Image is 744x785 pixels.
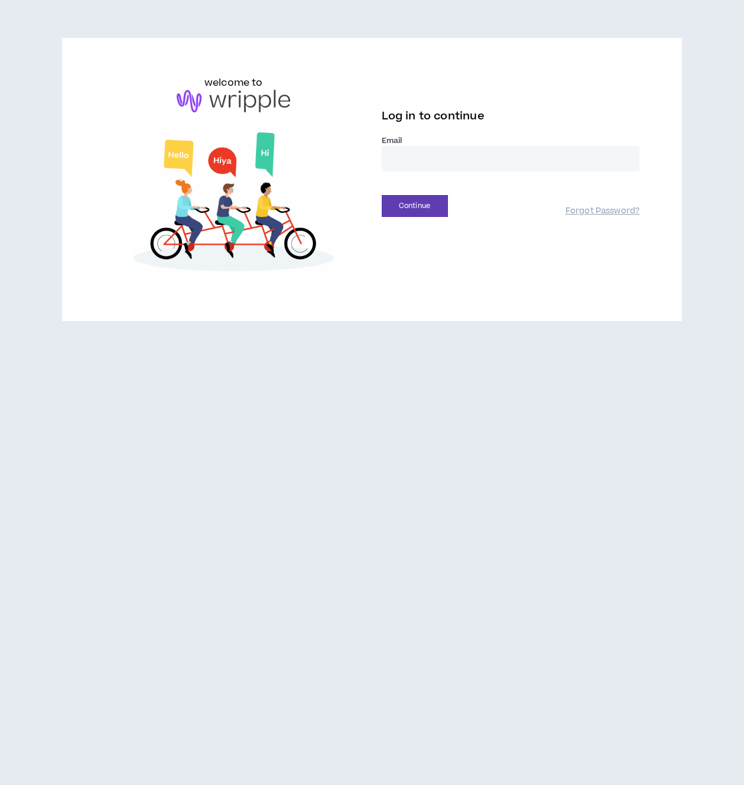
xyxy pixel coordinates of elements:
img: logo-brand.png [177,90,290,112]
label: Email [382,135,640,146]
img: Welcome to Wripple [105,124,363,284]
h6: welcome to [204,76,263,90]
a: Forgot Password? [566,206,639,217]
button: Continue [382,195,448,217]
span: Log in to continue [382,109,485,124]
